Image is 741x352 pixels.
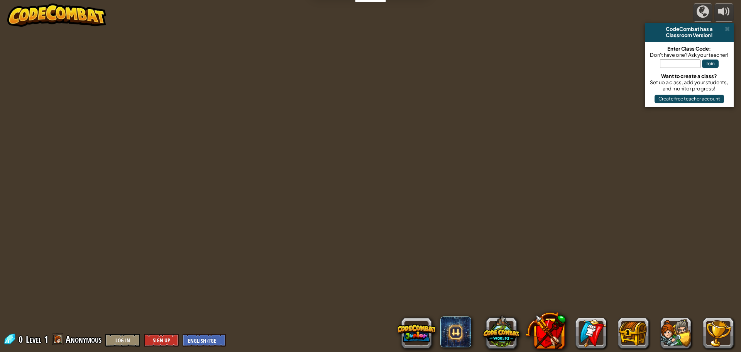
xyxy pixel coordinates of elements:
[693,3,712,22] button: Campaigns
[649,52,730,58] div: Don't have one? Ask your teacher!
[649,46,730,52] div: Enter Class Code:
[714,3,734,22] button: Adjust volume
[649,73,730,79] div: Want to create a class?
[655,95,724,103] button: Create free teacher account
[649,79,730,92] div: Set up a class, add your students, and monitor progress!
[144,334,179,347] button: Sign Up
[648,26,731,32] div: CodeCombat has a
[702,60,719,68] button: Join
[7,3,106,27] img: CodeCombat - Learn how to code by playing a game
[105,334,140,347] button: Log In
[26,333,41,346] span: Level
[44,333,48,345] span: 1
[66,333,102,345] span: Anonymous
[19,333,25,345] span: 0
[648,32,731,38] div: Classroom Version!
